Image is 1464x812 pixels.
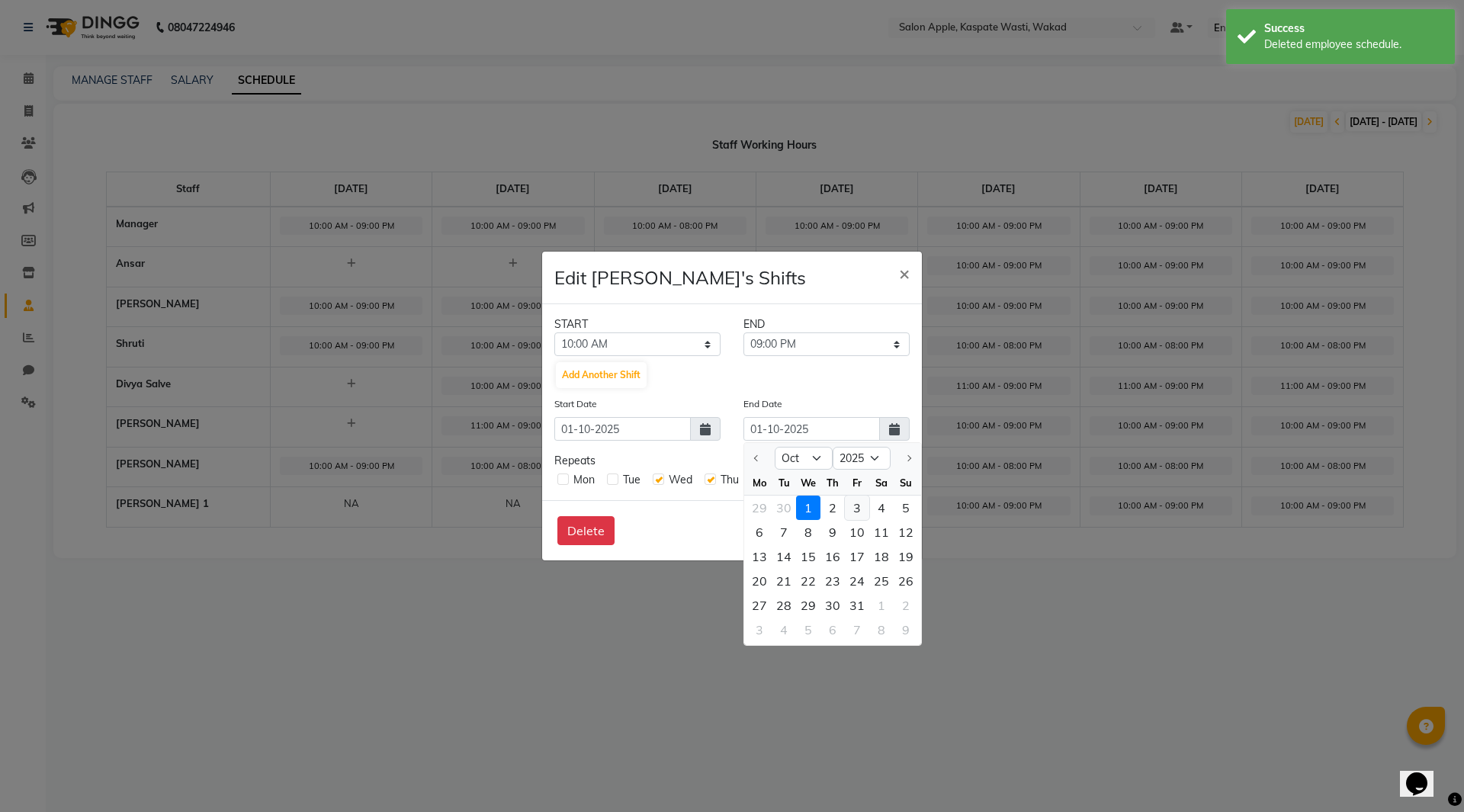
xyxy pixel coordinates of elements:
[796,569,820,593] div: 22
[554,453,910,469] div: Repeats
[887,252,922,294] button: Close
[796,470,820,495] div: We
[894,496,918,520] div: 5
[894,544,918,569] div: Sunday, October 19, 2025
[1264,21,1443,37] div: Success
[747,520,772,544] div: 6
[554,264,806,291] h4: Edit [PERSON_NAME]'s Shifts
[1400,751,1449,797] iframe: chat widget
[869,569,894,593] div: 25
[820,569,845,593] div: 23
[869,470,894,495] div: Sa
[721,473,739,486] span: Thu
[743,397,782,411] label: End Date
[557,516,615,545] button: Delete
[845,544,869,569] div: Friday, October 17, 2025
[869,569,894,593] div: Saturday, October 25, 2025
[747,569,772,593] div: 20
[556,362,647,388] button: Add Another Shift
[899,262,910,284] span: ×
[796,544,820,569] div: Wednesday, October 15, 2025
[796,593,820,618] div: 29
[772,593,796,618] div: 28
[772,544,796,569] div: 14
[747,544,772,569] div: Monday, October 13, 2025
[820,520,845,544] div: Thursday, October 9, 2025
[845,520,869,544] div: 10
[796,569,820,593] div: Wednesday, October 22, 2025
[845,593,869,618] div: 31
[845,496,869,520] div: 3
[845,520,869,544] div: Friday, October 10, 2025
[833,447,891,470] select: Select year
[1264,37,1443,53] div: Deleted employee schedule.
[869,496,894,520] div: 4
[845,470,869,495] div: Fr
[820,569,845,593] div: Thursday, October 23, 2025
[869,520,894,544] div: 11
[820,496,845,520] div: 2
[796,544,820,569] div: 15
[869,544,894,569] div: 18
[543,316,732,332] div: START
[796,496,820,520] div: 1
[732,316,921,332] div: END
[820,470,845,495] div: Th
[775,447,833,470] select: Select month
[820,520,845,544] div: 9
[845,569,869,593] div: Friday, October 24, 2025
[623,473,640,486] span: Tue
[669,473,692,486] span: Wed
[845,569,869,593] div: 24
[869,496,894,520] div: Saturday, October 4, 2025
[747,520,772,544] div: Monday, October 6, 2025
[554,397,597,411] label: Start Date
[747,569,772,593] div: Monday, October 20, 2025
[820,496,845,520] div: Thursday, October 2, 2025
[894,496,918,520] div: Sunday, October 5, 2025
[747,470,772,495] div: Mo
[845,496,869,520] div: Friday, October 3, 2025
[772,544,796,569] div: Tuesday, October 14, 2025
[845,544,869,569] div: 17
[894,520,918,544] div: 12
[894,470,918,495] div: Su
[796,520,820,544] div: Wednesday, October 8, 2025
[772,470,796,495] div: Tu
[743,417,880,441] input: yyyy-mm-dd
[554,417,691,441] input: yyyy-mm-dd
[772,520,796,544] div: 7
[573,473,595,486] span: Mon
[796,520,820,544] div: 8
[772,569,796,593] div: Tuesday, October 21, 2025
[772,520,796,544] div: Tuesday, October 7, 2025
[894,569,918,593] div: 26
[894,569,918,593] div: Sunday, October 26, 2025
[796,496,820,520] div: Wednesday, October 1, 2025
[820,544,845,569] div: Thursday, October 16, 2025
[747,593,772,618] div: Monday, October 27, 2025
[820,593,845,618] div: 30
[845,593,869,618] div: Friday, October 31, 2025
[796,593,820,618] div: Wednesday, October 29, 2025
[820,544,845,569] div: 16
[772,593,796,618] div: Tuesday, October 28, 2025
[747,593,772,618] div: 27
[869,544,894,569] div: Saturday, October 18, 2025
[747,544,772,569] div: 13
[869,520,894,544] div: Saturday, October 11, 2025
[820,593,845,618] div: Thursday, October 30, 2025
[894,520,918,544] div: Sunday, October 12, 2025
[894,544,918,569] div: 19
[772,569,796,593] div: 21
